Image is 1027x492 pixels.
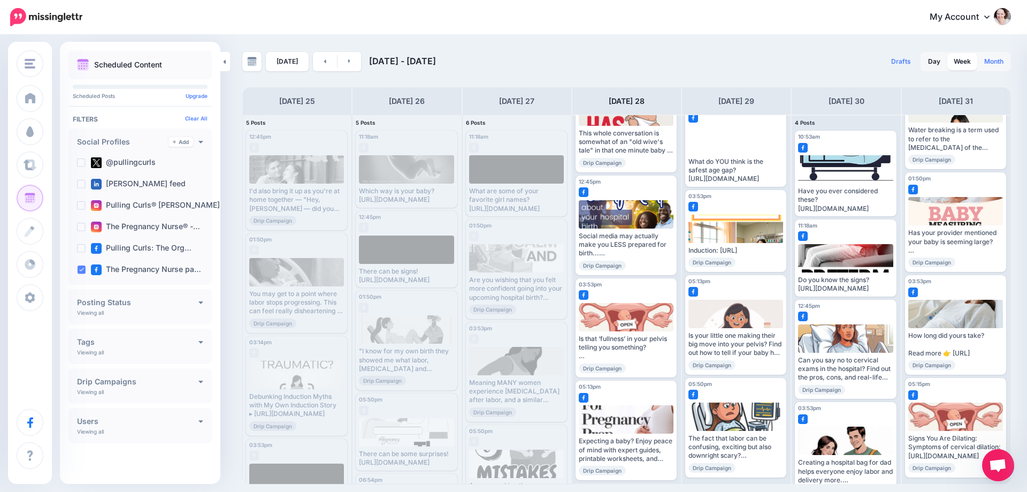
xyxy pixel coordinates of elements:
[359,406,369,415] img: facebook-grey-square.png
[908,360,955,370] span: Drip Campaign
[579,232,673,258] div: Social media may actually make you LESS prepared for birth... Read more 👉 [URL]
[469,231,479,241] img: facebook-grey-square.png
[798,231,808,241] img: facebook-square.png
[609,95,645,108] h4: [DATE] 28
[688,278,710,284] span: 05:13pm
[73,115,208,123] h4: Filters
[579,290,588,300] img: facebook-square.png
[688,331,783,358] div: Is your little one making their big move into your pelvis? Find out how to tell if your baby has ...
[249,451,259,460] img: facebook-grey-square.png
[77,428,104,435] p: Viewing all
[798,356,893,382] div: Can you say no to cervical exams in the hospital? Find out the pros, cons, and real-life advice f...
[795,119,815,126] span: 4 Posts
[77,338,198,346] h4: Tags
[908,463,955,473] span: Drip Campaign
[249,421,296,431] span: Drip Campaign
[77,389,104,395] p: Viewing all
[688,258,735,267] span: Drip Campaign
[688,246,783,255] div: Induction: [URL]
[469,187,564,213] div: What are some of your favorite girl names? [URL][DOMAIN_NAME]
[579,437,673,463] div: Expecting a baby? Enjoy peace of mind with expert guides, printable worksheets, and insider tips—...
[829,95,864,108] h4: [DATE] 30
[908,175,931,181] span: 01:50pm
[469,325,492,331] span: 03:53pm
[688,381,712,387] span: 05:50pm
[982,449,1014,481] a: Open chat
[908,155,955,164] span: Drip Campaign
[77,418,198,425] h4: Users
[249,245,259,255] img: facebook-grey-square.png
[579,261,626,270] span: Drip Campaign
[91,264,201,275] label: The Pregnancy Nurse pa…
[91,200,229,211] label: Pulling Curls® [PERSON_NAME] …
[579,158,626,168] span: Drip Campaign
[359,450,454,467] div: There can be some surprises! [URL][DOMAIN_NAME]
[579,178,601,185] span: 12:45pm
[922,53,947,70] a: Day
[249,319,296,328] span: Drip Campaign
[91,222,200,232] label: The Pregnancy Nurse® -…
[978,53,1010,70] a: Month
[688,193,711,199] span: 03:53pm
[279,95,315,108] h4: [DATE] 25
[688,287,698,297] img: facebook-square.png
[359,303,369,313] img: facebook-grey-square.png
[798,385,845,395] span: Drip Campaign
[25,59,35,69] img: menu.png
[356,119,375,126] span: 5 Posts
[359,143,369,153] img: facebook-grey-square.png
[688,202,698,211] img: facebook-square.png
[359,376,406,385] span: Drip Campaign
[908,390,918,400] img: facebook-square.png
[885,52,917,71] a: Drafts
[73,93,208,99] p: Scheduled Posts
[688,360,735,370] span: Drip Campaign
[798,312,808,321] img: facebook-square.png
[908,126,1003,152] div: Water breaking is a term used to refer to the [MEDICAL_DATA] of the [MEDICAL_DATA] or membrane du...
[908,185,918,194] img: facebook-square.png
[249,187,344,213] div: I'd also bring it up as you're at home together — "Hey, [PERSON_NAME] — did you get that video fr...
[579,281,602,287] span: 03:53pm
[77,59,89,71] img: calendar.png
[891,58,911,65] span: Drafts
[77,299,198,306] h4: Posting Status
[947,53,977,70] a: Week
[249,236,272,243] span: 01:50pm
[246,119,266,126] span: 5 Posts
[688,463,735,473] span: Drip Campaign
[91,243,102,254] img: facebook-square.png
[469,222,492,229] span: 01:50pm
[359,223,369,232] img: facebook-grey-square.png
[798,276,893,293] div: Do you know the signs? [URL][DOMAIN_NAME]
[389,95,425,108] h4: [DATE] 26
[91,157,156,168] label: @pullingcurls
[247,57,257,66] img: calendar-grey-darker.png
[908,287,918,297] img: facebook-square.png
[359,214,381,220] span: 12:45pm
[919,4,1011,31] a: My Account
[908,278,931,284] span: 03:53pm
[469,437,479,446] img: facebook-grey-square.png
[688,157,783,184] div: What do YOU think is the safest age gap? [URL][DOMAIN_NAME]
[798,405,821,411] span: 03:53pm
[798,143,808,153] img: facebook-square.png
[579,364,626,373] span: Drip Campaign
[249,442,272,448] span: 03:53pm
[10,8,82,26] img: Missinglettr
[579,383,601,390] span: 05:13pm
[249,348,259,358] img: facebook-grey-square.png
[249,143,259,153] img: facebook-grey-square.png
[798,458,893,485] div: Creating a hospital bag for dad helps everyone enjoy labor and delivery more. Read the full artic...
[469,379,564,405] div: Meaning MANY women experience [MEDICAL_DATA] after labor, and a similar number had epidurals as d...
[77,138,168,146] h4: Social Profiles
[359,133,378,140] span: 11:18am
[469,276,564,302] div: Are you wishing that you felt more confident going into your upcoming hospital birth? Read more 👉...
[798,222,817,229] span: 11:18am
[359,347,454,373] div: "I know for my own birth they showed me what labor, [MEDICAL_DATA] and breastfeeding would look l...
[908,381,930,387] span: 05:15pm
[359,267,454,285] div: There can be signs! [URL][DOMAIN_NAME]
[579,466,626,475] span: Drip Campaign
[359,396,382,403] span: 05:50pm
[469,334,479,344] img: facebook-grey-square.png
[688,390,698,399] img: facebook-square.png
